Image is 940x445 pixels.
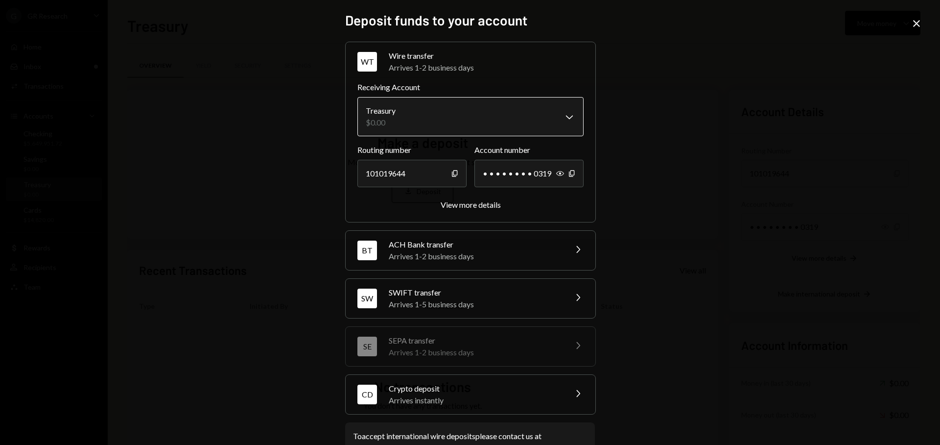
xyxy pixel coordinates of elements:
div: Arrives instantly [389,395,560,406]
div: 101019644 [357,160,467,187]
label: Account number [474,144,584,156]
div: ACH Bank transfer [389,239,560,250]
button: CDCrypto depositArrives instantly [346,375,595,414]
h2: Deposit funds to your account [345,11,595,30]
button: SWSWIFT transferArrives 1-5 business days [346,279,595,318]
div: SWIFT transfer [389,287,560,298]
div: CD [357,385,377,404]
button: View more details [441,200,501,210]
div: Arrives 1-2 business days [389,62,584,74]
div: • • • • • • • • 0319 [474,160,584,187]
div: SEPA transfer [389,335,560,346]
div: SE [357,337,377,356]
div: BT [357,241,377,260]
label: Receiving Account [357,81,584,93]
div: SW [357,289,377,308]
label: Routing number [357,144,467,156]
div: Wire transfer [389,50,584,62]
button: SESEPA transferArrives 1-2 business days [346,327,595,366]
div: Arrives 1-2 business days [389,346,560,358]
button: BTACH Bank transferArrives 1-2 business days [346,231,595,270]
button: Receiving Account [357,97,584,136]
div: Crypto deposit [389,383,560,395]
div: View more details [441,200,501,209]
div: WT [357,52,377,72]
div: WTWire transferArrives 1-2 business days [357,81,584,210]
div: Arrives 1-5 business days [389,298,560,310]
button: WTWire transferArrives 1-2 business days [346,42,595,81]
div: Arrives 1-2 business days [389,250,560,262]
